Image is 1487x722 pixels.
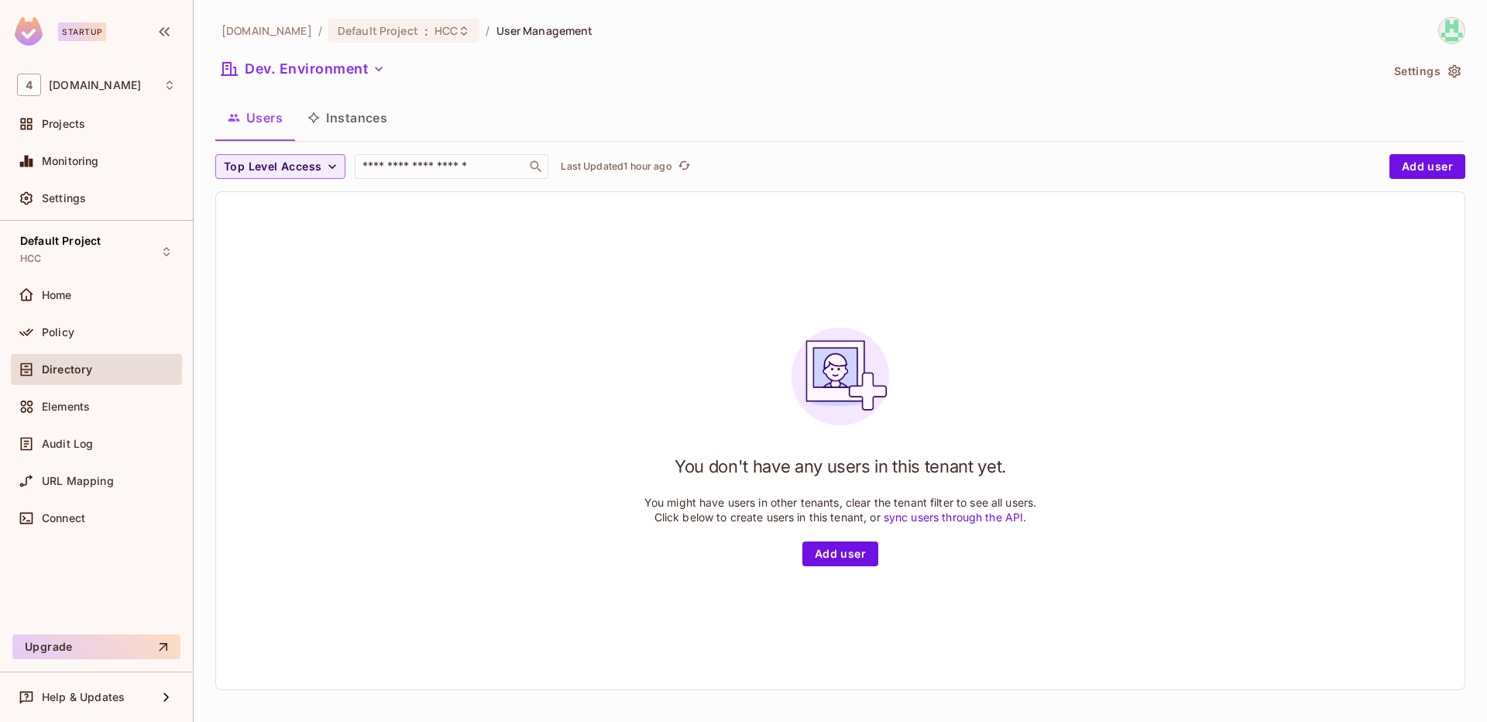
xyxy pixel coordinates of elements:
[675,455,1006,478] h1: You don't have any users in this tenant yet.
[424,25,429,37] span: :
[675,157,694,176] button: refresh
[224,157,321,177] span: Top Level Access
[884,511,1027,524] a: sync users through the API.
[802,541,878,566] button: Add user
[1439,18,1465,43] img: musharraf.ali@46labs.com
[678,159,691,174] span: refresh
[561,160,671,173] p: Last Updated 1 hour ago
[434,23,458,38] span: HCC
[672,157,694,176] span: Click to refresh data
[20,253,41,265] span: HCC
[20,235,101,247] span: Default Project
[486,23,489,38] li: /
[215,98,295,137] button: Users
[215,57,391,81] button: Dev. Environment
[42,475,114,487] span: URL Mapping
[15,17,43,46] img: SReyMgAAAABJRU5ErkJggg==
[42,512,85,524] span: Connect
[42,691,125,703] span: Help & Updates
[215,154,345,179] button: Top Level Access
[49,79,141,91] span: Workspace: 46labs.com
[644,495,1037,524] p: You might have users in other tenants, clear the tenant filter to see all users. Click below to c...
[17,74,41,96] span: 4
[496,23,593,38] span: User Management
[295,98,400,137] button: Instances
[12,634,180,659] button: Upgrade
[42,326,74,339] span: Policy
[42,438,93,450] span: Audit Log
[42,363,92,376] span: Directory
[42,118,85,130] span: Projects
[58,22,106,41] div: Startup
[42,192,86,205] span: Settings
[42,155,99,167] span: Monitoring
[42,401,90,413] span: Elements
[42,289,72,301] span: Home
[1389,154,1465,179] button: Add user
[318,23,322,38] li: /
[338,23,418,38] span: Default Project
[222,23,312,38] span: the active workspace
[1388,59,1465,84] button: Settings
